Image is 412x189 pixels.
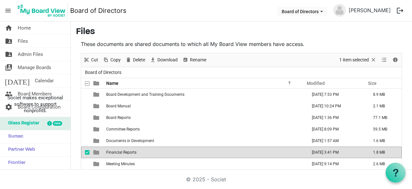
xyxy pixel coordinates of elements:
[181,56,208,64] button: Rename
[149,56,179,64] button: Download
[104,100,305,112] td: Board Manual is template cell column header Name
[81,123,89,135] td: checkbox
[89,89,104,100] td: is template cell column header type
[5,143,35,156] span: Partner Web
[106,104,131,108] span: Board Manual
[366,123,402,135] td: 59.5 MB is template cell column header Size
[70,4,126,17] a: Board of Directors
[366,89,402,100] td: 8.9 MB is template cell column header Size
[81,100,89,112] td: checkbox
[366,112,402,123] td: 77.1 MB is template cell column header Size
[89,135,104,147] td: is template cell column header type
[2,4,14,17] span: menu
[81,147,89,158] td: checkbox
[104,147,305,158] td: Financial Reports is template cell column header Name
[277,7,327,16] button: Board of Directors dropdownbutton
[5,22,13,34] span: home
[18,35,28,48] span: Files
[81,112,89,123] td: checkbox
[157,56,178,64] span: Download
[180,53,209,67] div: Rename
[81,53,100,67] div: Cut
[106,162,135,166] span: Meeting Minutes
[102,56,122,64] button: Copy
[104,123,305,135] td: Committee Reports is template cell column header Name
[89,158,104,170] td: is template cell column header type
[380,56,388,64] button: View dropdownbutton
[305,112,366,123] td: August 13, 2025 1:36 PM column header Modified
[346,4,393,17] a: [PERSON_NAME]
[106,127,140,131] span: Committee Reports
[81,89,89,100] td: checkbox
[106,81,118,86] span: Name
[3,94,68,114] span: Societ makes exceptional software to support nonprofits.
[305,147,366,158] td: August 29, 2025 3:41 PM column header Modified
[305,135,366,147] td: May 12, 2025 1:57 AM column header Modified
[84,68,123,76] span: Board of Directors
[5,130,23,143] span: Sumac
[307,81,325,86] span: Modified
[368,81,377,86] span: Size
[147,53,180,67] div: Download
[104,89,305,100] td: Board Development and Training Documents is template cell column header Name
[333,4,346,17] img: no-profile-picture.svg
[81,158,89,170] td: checkbox
[366,100,402,112] td: 2.1 MB is template cell column header Size
[53,121,62,126] div: new
[100,53,123,67] div: Copy
[393,4,407,17] button: logout
[337,53,379,67] div: Clear selection
[18,22,31,34] span: Home
[5,74,30,87] span: [DATE]
[305,100,366,112] td: January 07, 2025 10:24 PM column header Modified
[76,27,407,38] h3: Files
[391,56,400,64] button: Details
[106,115,131,120] span: Board Reports
[89,112,104,123] td: is template cell column header type
[16,3,70,19] a: My Board View Logo
[5,117,39,130] span: Glass Register
[339,56,370,64] span: 1 item selected
[132,56,146,64] span: Delete
[305,89,366,100] td: December 26, 2024 7:53 PM column header Modified
[81,135,89,147] td: checkbox
[366,158,402,170] td: 2.6 MB is template cell column header Size
[82,56,99,64] button: Cut
[35,74,54,87] span: Calendar
[366,147,402,158] td: 1.8 MB is template cell column header Size
[123,53,147,67] div: Delete
[5,87,13,100] span: people
[18,87,52,100] span: Board Members
[106,92,184,97] span: Board Development and Training Documents
[106,139,154,143] span: Documents in Development
[110,56,121,64] span: Copy
[5,48,13,61] span: folder_shared
[18,61,51,74] span: Manage Boards
[104,158,305,170] td: Meeting Minutes is template cell column header Name
[18,48,43,61] span: Admin Files
[5,35,13,48] span: folder_shared
[379,53,390,67] div: View
[106,150,136,155] span: Financial Reports
[89,147,104,158] td: is template cell column header type
[5,61,13,74] span: switch_account
[305,158,366,170] td: September 08, 2025 9:14 PM column header Modified
[186,176,226,183] a: © 2025 - Societ
[338,56,378,64] button: Selection
[104,112,305,123] td: Board Reports is template cell column header Name
[89,100,104,112] td: is template cell column header type
[5,157,25,169] span: Frontier
[90,56,99,64] span: Cut
[390,53,401,67] div: Details
[81,40,402,48] p: These documents are shared documents to which all My Board View members have access.
[104,135,305,147] td: Documents in Development is template cell column header Name
[366,135,402,147] td: 1.6 MB is template cell column header Size
[189,56,207,64] span: Rename
[16,3,68,19] img: My Board View Logo
[305,123,366,135] td: September 03, 2025 8:09 PM column header Modified
[89,123,104,135] td: is template cell column header type
[124,56,146,64] button: Delete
